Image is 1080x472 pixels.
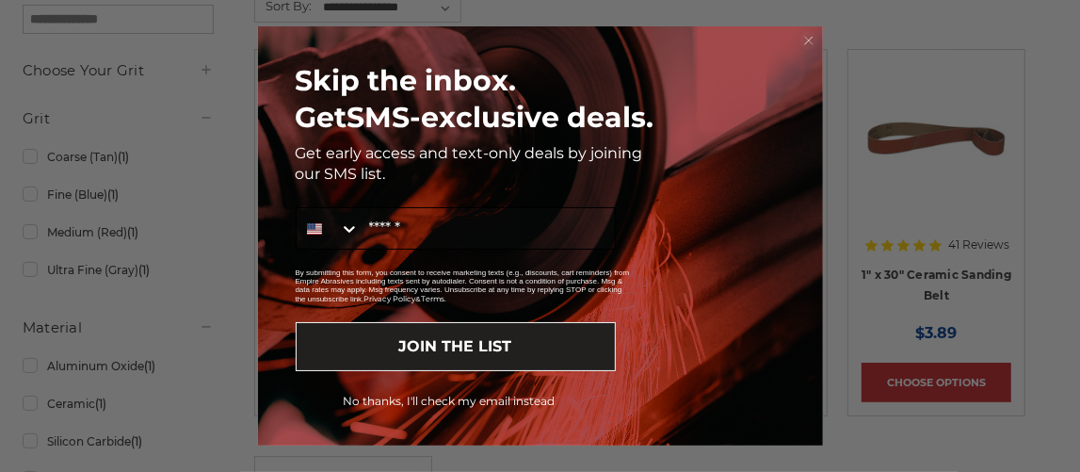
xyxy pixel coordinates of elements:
span: Get [296,100,347,135]
img: United States [307,221,322,236]
a: Privacy Policy [363,294,415,303]
button: Close dialog [799,31,818,50]
span: Skip the inbox. [296,63,517,98]
button: No thanks, I'll check my email instead [282,385,616,417]
span: SMS-exclusive deals. [347,100,654,135]
button: JOIN THE LIST [296,322,616,371]
span: our SMS list. [296,165,386,183]
a: Terms [421,294,444,303]
p: By submitting this form, you consent to receive marketing texts (e.g., discounts, cart reminders)... [296,269,635,303]
span: Get early access and text-only deals by joining [296,144,643,162]
button: Search Countries [297,208,360,249]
